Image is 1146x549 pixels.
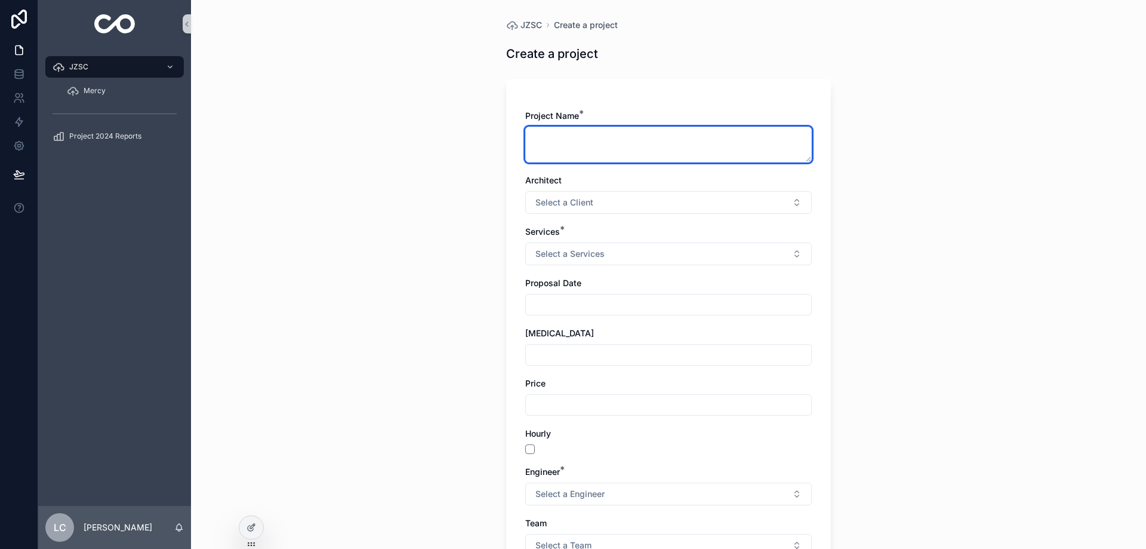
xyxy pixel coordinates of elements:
a: JZSC [506,19,542,31]
span: Architect [525,175,562,185]
a: JZSC [45,56,184,78]
span: Hourly [525,428,551,438]
span: Price [525,378,546,388]
a: Project 2024 Reports [45,125,184,147]
button: Select Button [525,191,812,214]
span: JZSC [520,19,542,31]
span: Proposal Date [525,278,581,288]
button: Select Button [525,243,812,265]
span: Select a Services [535,248,605,260]
a: Create a project [554,19,618,31]
span: Select a Engineer [535,488,605,500]
span: [MEDICAL_DATA] [525,328,594,338]
p: [PERSON_NAME] [84,522,152,533]
span: Mercy [84,86,106,96]
img: App logo [94,14,135,33]
span: LC [54,520,66,535]
h1: Create a project [506,45,598,62]
span: Project 2024 Reports [69,131,141,141]
span: JZSC [69,62,88,72]
span: Engineer [525,467,560,477]
span: Team [525,518,547,528]
div: scrollable content [38,48,191,162]
span: Project Name [525,111,579,121]
button: Select Button [525,483,812,505]
span: Services [525,226,560,237]
span: Select a Client [535,197,593,208]
a: Mercy [60,80,184,102]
